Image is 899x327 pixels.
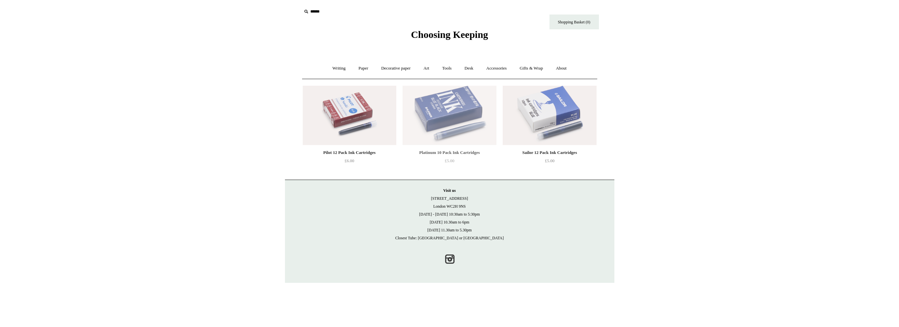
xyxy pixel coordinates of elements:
[411,29,488,40] span: Choosing Keeping
[545,158,554,163] span: £5.00
[504,149,595,157] div: Sailor 12 Pack Ink Cartridges
[403,86,496,145] img: Platinum 10 Pack Ink Cartridges
[403,149,496,176] a: Platinum 10 Pack Ink Cartridges £5.00
[303,86,396,145] img: Pilot 12 Pack Ink Cartridges
[550,60,573,77] a: About
[443,188,456,193] strong: Visit us
[375,60,416,77] a: Decorative paper
[303,149,396,176] a: Pilot 12 Pack Ink Cartridges £6.00
[503,149,596,176] a: Sailor 12 Pack Ink Cartridges £5.00
[418,60,435,77] a: Art
[549,15,599,29] a: Shopping Basket (0)
[436,60,458,77] a: Tools
[403,86,496,145] a: Platinum 10 Pack Ink Cartridges Platinum 10 Pack Ink Cartridges
[514,60,549,77] a: Gifts & Wrap
[303,86,396,145] a: Pilot 12 Pack Ink Cartridges Pilot 12 Pack Ink Cartridges
[503,86,596,145] a: Sailor 12 Pack Ink Cartridges Sailor 12 Pack Ink Cartridges
[404,149,494,157] div: Platinum 10 Pack Ink Cartridges
[411,34,488,39] a: Choosing Keeping
[326,60,351,77] a: Writing
[442,252,457,266] a: Instagram
[459,60,479,77] a: Desk
[292,187,608,242] p: [STREET_ADDRESS] London WC2H 9NS [DATE] - [DATE] 10:30am to 5:30pm [DATE] 10.30am to 6pm [DATE] 1...
[345,158,354,163] span: £6.00
[503,86,596,145] img: Sailor 12 Pack Ink Cartridges
[352,60,374,77] a: Paper
[445,158,454,163] span: £5.00
[304,149,395,157] div: Pilot 12 Pack Ink Cartridges
[480,60,513,77] a: Accessories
